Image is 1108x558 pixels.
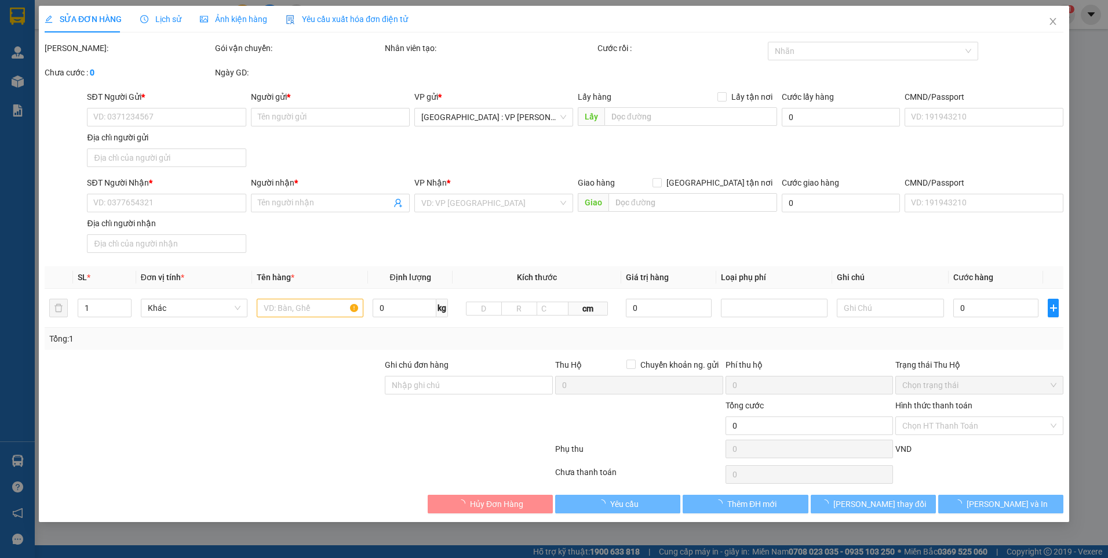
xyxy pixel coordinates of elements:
input: Ghi chú đơn hàng [385,376,553,394]
label: Cước giao hàng [782,178,839,187]
div: Chưa cước : [45,66,213,79]
img: icon [286,15,295,24]
input: Cước lấy hàng [782,108,900,126]
div: CMND/Passport [905,90,1063,103]
div: VP gửi [414,90,573,103]
span: loading [954,499,967,508]
input: C [537,302,569,316]
span: picture [200,15,208,23]
span: Hà Nội : VP Hoàng Mai [421,108,566,126]
input: Dọc đường [608,193,778,212]
span: Đơn vị tính [141,273,184,282]
div: SĐT Người Gửi [87,90,246,103]
span: Khác [148,299,240,317]
button: plus [1048,299,1059,317]
span: edit [45,15,53,23]
span: Lấy tận nơi [727,90,777,103]
input: Ghi Chú [837,299,943,317]
span: kg [436,299,448,317]
th: Loại phụ phí [716,266,832,289]
span: Lấy hàng [578,92,611,102]
th: Ghi chú [832,266,948,289]
span: cm [568,302,608,316]
span: Tên hàng [257,273,294,282]
button: Hủy Đơn Hàng [428,495,553,513]
input: Địa chỉ của người gửi [87,148,246,167]
span: loading [715,499,727,508]
span: Kích thước [517,273,557,282]
span: Giao hàng [578,178,615,187]
span: Tổng cước [726,401,764,410]
button: [PERSON_NAME] thay đổi [811,495,936,513]
button: [PERSON_NAME] và In [938,495,1063,513]
button: delete [49,299,68,317]
span: Cước hàng [953,273,993,282]
div: Gói vận chuyển: [215,42,383,55]
label: Hình thức thanh toán [895,401,972,410]
div: Ngày GD: [215,66,383,79]
span: Chuyển khoản ng. gửi [636,358,723,371]
div: SĐT Người Nhận [87,176,246,189]
span: user-add [393,198,403,208]
span: VP Nhận [414,178,447,187]
span: loading [597,499,610,508]
b: 0 [90,68,94,77]
div: Phụ thu [554,443,724,463]
span: Thêm ĐH mới [727,498,777,510]
label: Cước lấy hàng [782,92,834,102]
span: Giao [578,193,608,212]
span: Giá trị hàng [626,273,669,282]
input: Địa chỉ của người nhận [87,234,246,253]
span: plus [1048,303,1058,313]
span: loading [457,499,470,508]
span: Lấy [578,107,604,126]
div: [PERSON_NAME]: [45,42,213,55]
span: SỬA ĐƠN HÀNG [45,15,122,24]
span: Định lượng [390,273,431,282]
label: Ghi chú đơn hàng [385,360,449,369]
span: clock-circle [140,15,148,23]
span: Hủy Đơn Hàng [470,498,523,510]
span: VND [895,444,912,454]
div: Địa chỉ người gửi [87,131,246,144]
div: Người nhận [250,176,409,189]
input: VD: Bàn, Ghế [257,299,363,317]
span: Yêu cầu [610,498,639,510]
span: [PERSON_NAME] thay đổi [833,498,926,510]
div: Cước rồi : [597,42,766,55]
button: Close [1037,6,1069,38]
input: R [501,302,537,316]
div: Địa chỉ người nhận [87,217,246,230]
input: Cước giao hàng [782,194,900,212]
div: Nhân viên tạo: [385,42,595,55]
input: Dọc đường [604,107,778,126]
span: Lịch sử [140,15,181,24]
div: CMND/Passport [905,176,1063,189]
button: Thêm ĐH mới [683,495,808,513]
span: Ảnh kiện hàng [200,15,267,24]
span: SL [78,273,87,282]
span: loading [821,499,833,508]
span: Yêu cầu xuất hóa đơn điện tử [286,15,408,24]
button: Yêu cầu [555,495,680,513]
div: Trạng thái Thu Hộ [895,358,1063,371]
div: Người gửi [250,90,409,103]
div: Phí thu hộ [726,358,894,376]
span: Thu Hộ [555,360,582,369]
span: [PERSON_NAME] và In [967,498,1048,510]
span: close [1048,17,1058,26]
span: [GEOGRAPHIC_DATA] tận nơi [662,176,777,189]
input: D [466,302,502,316]
div: Chưa thanh toán [554,466,724,486]
span: Chọn trạng thái [902,376,1056,394]
div: Tổng: 1 [49,332,428,345]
